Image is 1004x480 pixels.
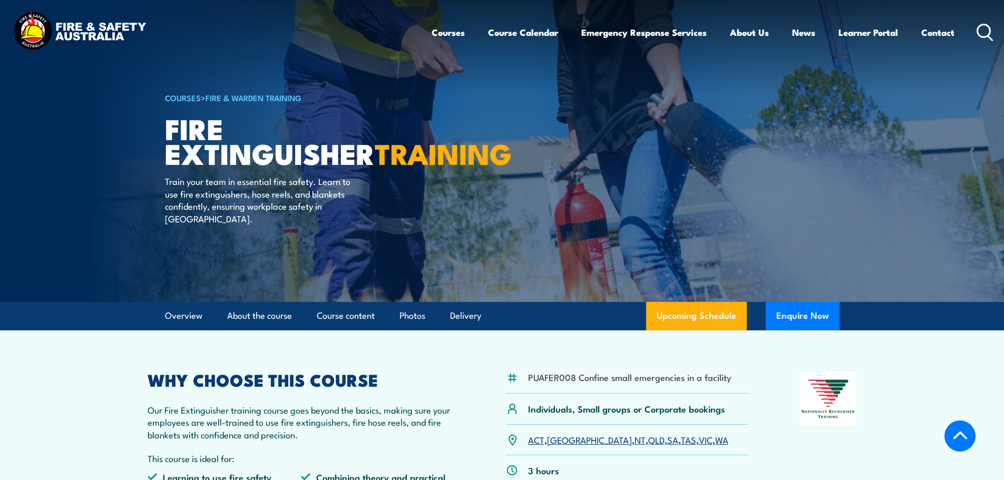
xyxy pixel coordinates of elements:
p: , , , , , , , [528,434,728,446]
a: [GEOGRAPHIC_DATA] [547,433,632,446]
a: Course content [317,302,375,330]
a: VIC [699,433,713,446]
a: Photos [399,302,425,330]
a: TAS [681,433,696,446]
a: Delivery [450,302,481,330]
a: Courses [432,18,465,46]
li: PUAFER008 Confine small emergencies in a facility [528,371,732,383]
p: Our Fire Extinguisher training course goes beyond the basics, making sure your employees are well... [148,404,455,440]
a: COURSES [165,92,201,103]
p: Individuals, Small groups or Corporate bookings [528,403,725,415]
a: NT [635,433,646,446]
a: ACT [528,433,544,446]
h6: > [165,91,425,104]
a: Emergency Response Services [581,18,707,46]
a: SA [667,433,678,446]
button: Enquire Now [766,302,840,330]
a: About Us [730,18,769,46]
a: Learner Portal [839,18,898,46]
a: Contact [921,18,954,46]
img: Nationally Recognised Training logo. [800,372,857,426]
p: This course is ideal for: [148,452,455,464]
h1: Fire Extinguisher [165,116,425,165]
p: Train your team in essential fire safety. Learn to use fire extinguishers, hose reels, and blanke... [165,175,357,224]
a: About the course [227,302,292,330]
strong: TRAINING [375,131,512,174]
a: Fire & Warden Training [206,92,301,103]
a: WA [715,433,728,446]
a: QLD [648,433,665,446]
a: Upcoming Schedule [646,302,747,330]
a: News [792,18,815,46]
a: Overview [165,302,202,330]
h2: WHY CHOOSE THIS COURSE [148,372,455,387]
p: 3 hours [528,464,559,476]
a: Course Calendar [488,18,558,46]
